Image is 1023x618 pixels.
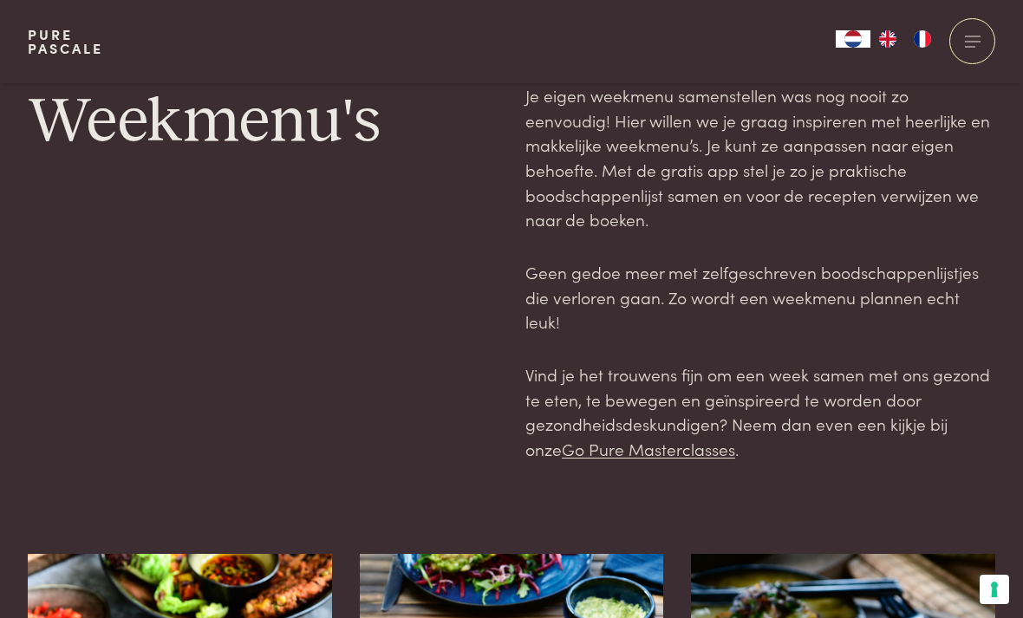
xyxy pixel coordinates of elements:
p: Geen gedoe meer met zelfgeschreven boodschappenlijstjes die verloren gaan. Zo wordt een weekmenu ... [525,260,995,335]
div: Language [836,30,870,48]
p: Je eigen weekmenu samenstellen was nog nooit zo eenvoudig! Hier willen we je graag inspireren met... [525,83,995,232]
h1: Weekmenu's [28,83,498,161]
a: NL [836,30,870,48]
aside: Language selected: Nederlands [836,30,940,48]
button: Uw voorkeuren voor toestemming voor trackingtechnologieën [980,575,1009,604]
a: EN [870,30,905,48]
a: PurePascale [28,28,103,55]
a: Go Pure Masterclasses [562,437,735,460]
p: Vind je het trouwens fijn om een week samen met ons gezond te eten, te bewegen en geïnspireerd te... [525,362,995,462]
a: FR [905,30,940,48]
ul: Language list [870,30,940,48]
